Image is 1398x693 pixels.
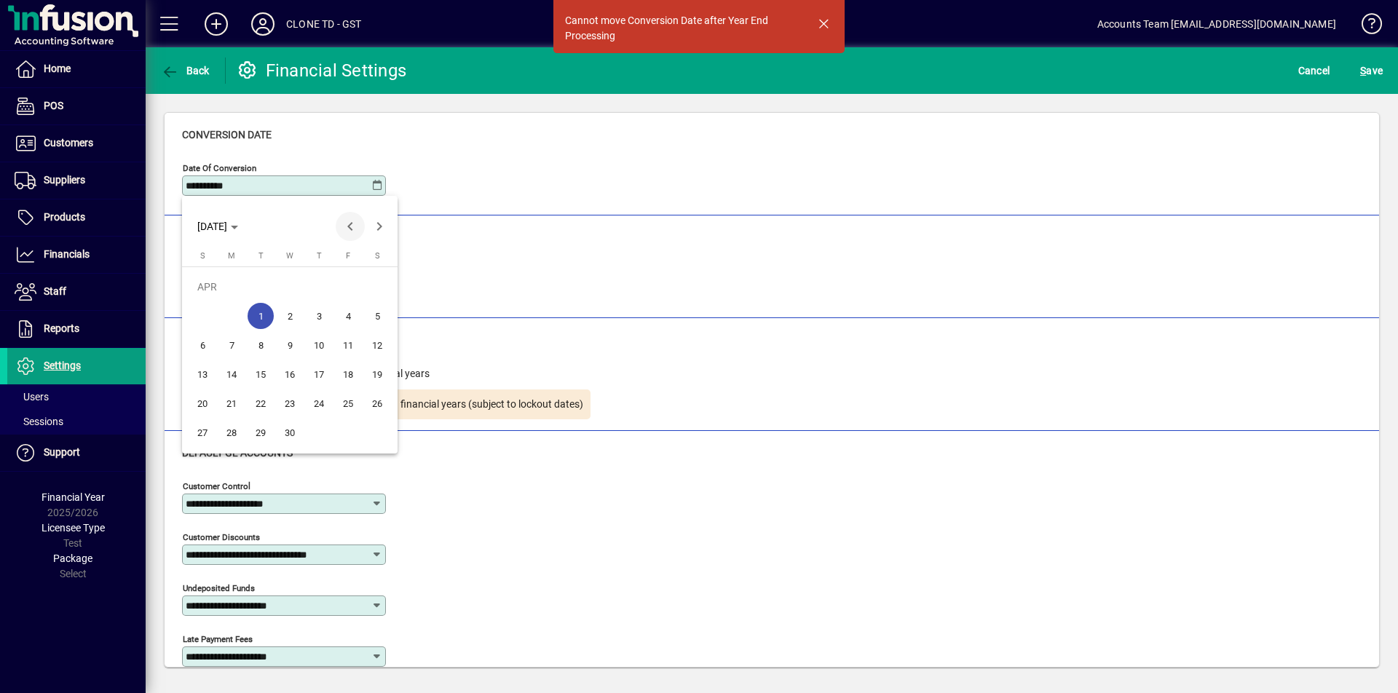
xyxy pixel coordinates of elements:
span: S [200,251,205,261]
span: 23 [277,390,303,416]
span: 17 [306,361,332,387]
button: Tue Apr 29 2025 [246,418,275,447]
button: Sat Apr 12 2025 [363,330,392,360]
span: 11 [335,332,361,358]
button: Tue Apr 22 2025 [246,389,275,418]
span: 7 [218,332,245,358]
button: Sun Apr 06 2025 [188,330,217,360]
button: Mon Apr 14 2025 [217,360,246,389]
span: 20 [189,390,216,416]
button: Tue Apr 01 2025 [246,301,275,330]
span: 8 [248,332,274,358]
span: 15 [248,361,274,387]
button: Fri Apr 18 2025 [333,360,363,389]
span: 14 [218,361,245,387]
button: Fri Apr 25 2025 [333,389,363,418]
span: 24 [306,390,332,416]
button: Wed Apr 30 2025 [275,418,304,447]
span: 13 [189,361,216,387]
button: Previous month [336,212,365,241]
button: Choose month and year [191,213,244,239]
span: 12 [364,332,390,358]
span: 25 [335,390,361,416]
button: Tue Apr 08 2025 [246,330,275,360]
span: [DATE] [197,221,227,232]
span: 3 [306,303,332,329]
span: S [375,251,380,261]
span: T [258,251,264,261]
span: 1 [248,303,274,329]
button: Mon Apr 07 2025 [217,330,246,360]
span: 18 [335,361,361,387]
button: Wed Apr 23 2025 [275,389,304,418]
span: T [317,251,322,261]
button: Sun Apr 13 2025 [188,360,217,389]
span: 28 [218,419,245,445]
button: Sun Apr 20 2025 [188,389,217,418]
span: 16 [277,361,303,387]
button: Thu Apr 24 2025 [304,389,333,418]
button: Thu Apr 10 2025 [304,330,333,360]
button: Sat Apr 19 2025 [363,360,392,389]
button: Fri Apr 04 2025 [333,301,363,330]
button: Sat Apr 26 2025 [363,389,392,418]
span: 5 [364,303,390,329]
span: 4 [335,303,361,329]
button: Wed Apr 09 2025 [275,330,304,360]
td: APR [188,272,392,301]
span: 10 [306,332,332,358]
span: 2 [277,303,303,329]
button: Fri Apr 11 2025 [333,330,363,360]
span: F [346,251,350,261]
span: 21 [218,390,245,416]
span: M [228,251,235,261]
span: 22 [248,390,274,416]
button: Mon Apr 28 2025 [217,418,246,447]
span: 19 [364,361,390,387]
button: Sat Apr 05 2025 [363,301,392,330]
span: 29 [248,419,274,445]
span: 9 [277,332,303,358]
button: Tue Apr 15 2025 [246,360,275,389]
button: Thu Apr 03 2025 [304,301,333,330]
button: Wed Apr 16 2025 [275,360,304,389]
button: Thu Apr 17 2025 [304,360,333,389]
span: 27 [189,419,216,445]
span: 30 [277,419,303,445]
button: Wed Apr 02 2025 [275,301,304,330]
button: Next month [365,212,394,241]
span: 6 [189,332,216,358]
button: Sun Apr 27 2025 [188,418,217,447]
button: Mon Apr 21 2025 [217,389,246,418]
span: W [286,251,293,261]
span: 26 [364,390,390,416]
